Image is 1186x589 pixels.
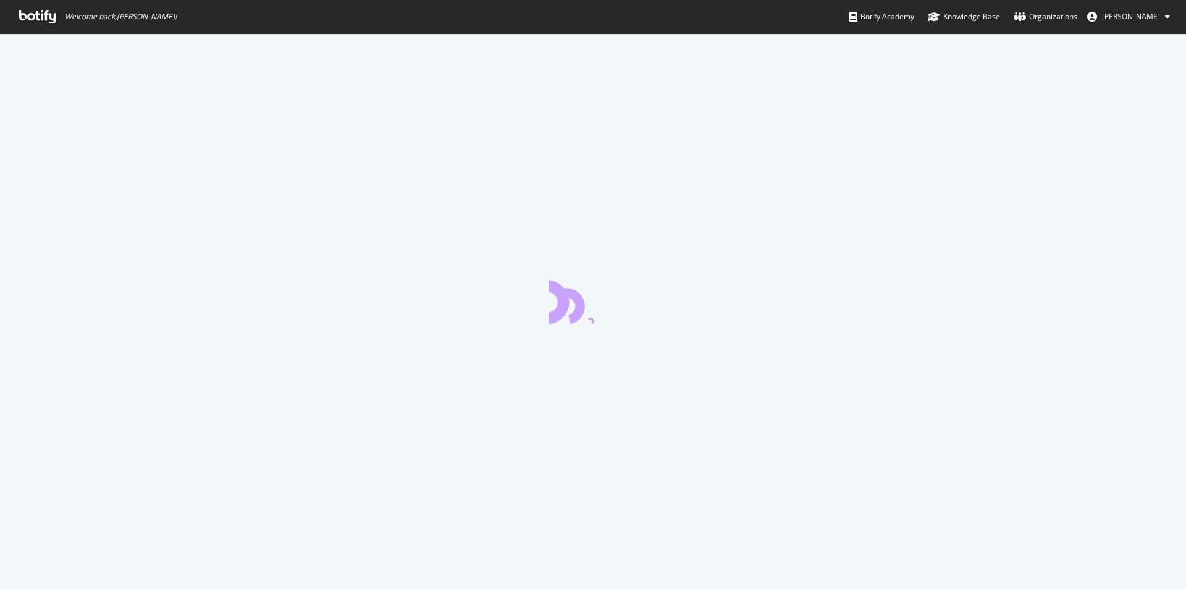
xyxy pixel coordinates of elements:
[849,11,914,23] div: Botify Academy
[65,12,177,22] span: Welcome back, [PERSON_NAME] !
[1077,7,1180,27] button: [PERSON_NAME]
[928,11,1000,23] div: Knowledge Base
[1014,11,1077,23] div: Organizations
[549,279,637,324] div: animation
[1102,11,1160,22] span: Deneanu Andrei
